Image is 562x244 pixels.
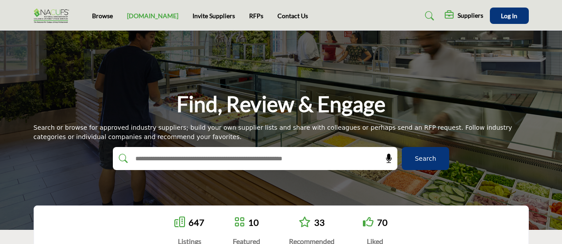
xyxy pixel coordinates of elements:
[177,90,385,118] h1: Find, Review & Engage
[299,217,311,229] a: Go to Recommended
[92,12,113,19] a: Browse
[192,12,235,19] a: Invite Suppliers
[34,8,73,23] img: Site Logo
[249,12,263,19] a: RFPs
[415,154,436,163] span: Search
[416,9,440,23] a: Search
[490,8,529,24] button: Log In
[501,12,517,19] span: Log In
[402,147,449,170] button: Search
[234,217,245,229] a: Go to Featured
[445,11,483,21] div: Suppliers
[377,217,388,228] a: 70
[34,123,529,142] div: Search or browse for approved industry suppliers; build your own supplier lists and share with co...
[458,12,483,19] h5: Suppliers
[363,217,373,227] i: Go to Liked
[248,217,259,228] a: 10
[314,217,325,228] a: 33
[189,217,204,228] a: 647
[277,12,308,19] a: Contact Us
[127,12,178,19] a: [DOMAIN_NAME]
